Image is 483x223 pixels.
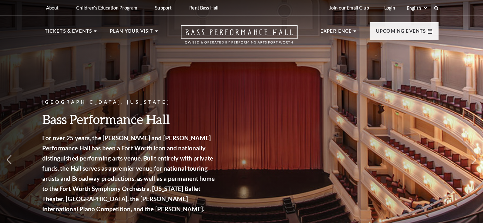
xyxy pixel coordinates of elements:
[45,27,92,39] p: Tickets & Events
[42,134,215,213] strong: For over 25 years, the [PERSON_NAME] and [PERSON_NAME] Performance Hall has been a Fort Worth ico...
[46,5,59,10] p: About
[76,5,137,10] p: Children's Education Program
[42,111,217,127] h3: Bass Performance Hall
[189,5,218,10] p: Rent Bass Hall
[320,27,352,39] p: Experience
[406,5,428,11] select: Select:
[376,27,426,39] p: Upcoming Events
[42,98,217,106] p: [GEOGRAPHIC_DATA], [US_STATE]
[110,27,153,39] p: Plan Your Visit
[155,5,171,10] p: Support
